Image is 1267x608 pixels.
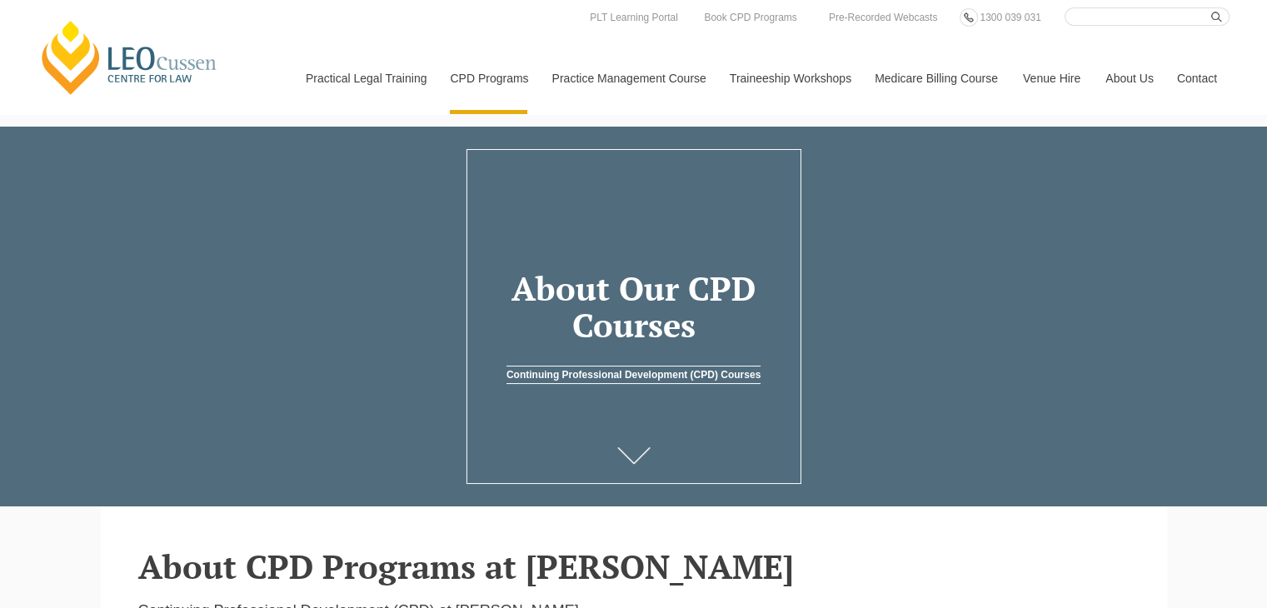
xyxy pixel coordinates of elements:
[506,366,761,384] a: Continuing Professional Development (CPD) Courses
[481,270,786,343] h1: About Our CPD Courses
[717,42,862,114] a: Traineeship Workshops
[825,8,942,27] a: Pre-Recorded Webcasts
[980,12,1040,23] span: 1300 039 031
[437,42,539,114] a: CPD Programs
[37,18,222,97] a: [PERSON_NAME] Centre for Law
[700,8,801,27] a: Book CPD Programs
[1010,42,1093,114] a: Venue Hire
[540,42,717,114] a: Practice Management Course
[1165,42,1230,114] a: Contact
[138,548,1130,585] h2: About CPD Programs at [PERSON_NAME]
[975,8,1045,27] a: 1300 039 031
[862,42,1010,114] a: Medicare Billing Course
[293,42,438,114] a: Practical Legal Training
[1093,42,1165,114] a: About Us
[586,8,682,27] a: PLT Learning Portal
